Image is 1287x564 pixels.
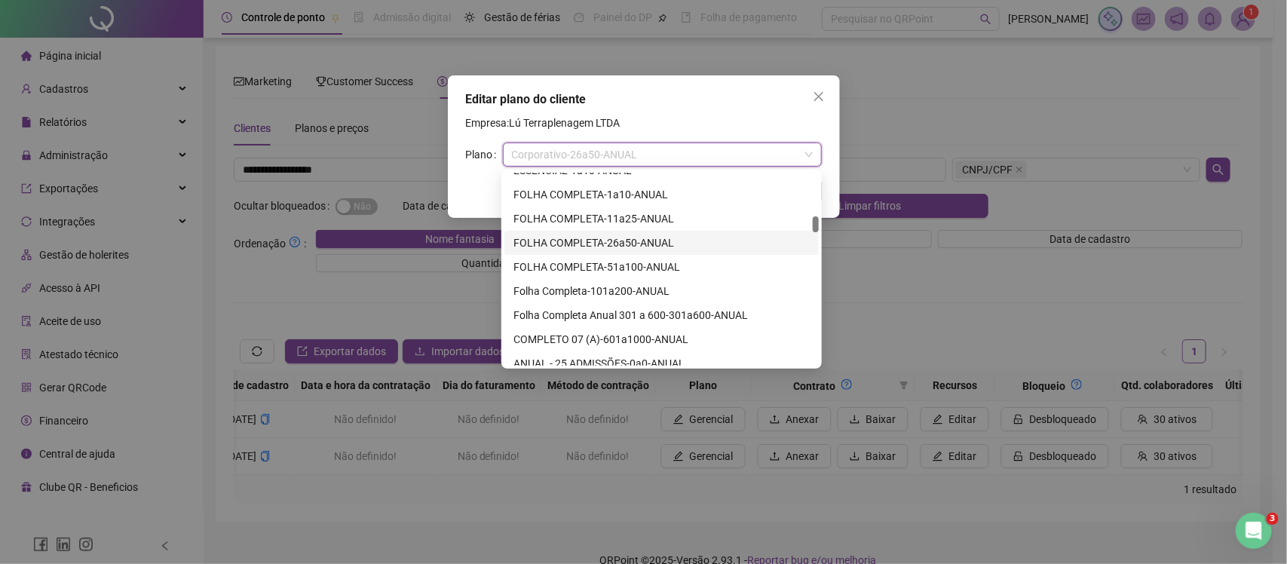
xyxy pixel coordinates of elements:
span: close [813,90,825,103]
button: Close [807,84,831,109]
div: COMPLETO 07 (A) - 601 a 1000 - ANUAL [513,331,810,348]
label: Plano [466,143,503,167]
iframe: Intercom live chat [1236,513,1272,549]
div: Folha Completa Anual 301 a 600 - 301 a 600 - ANUAL [513,307,810,323]
div: ANUAL - 25 ADMISSÕES - 0 a 0 - ANUAL [513,355,810,372]
div: Editar plano do cliente [466,90,822,109]
span: Empresa: Lú Terraplenagem LTDA [466,117,621,129]
div: FOLHA COMPLETA - 1 a 10 - ANUAL [513,186,810,203]
div: FOLHA COMPLETA - 26 a 50 - ANUAL [513,234,810,251]
span: 3 [1267,513,1279,525]
span: Corporativo - 26 a 50 - ANUAL [512,143,813,166]
div: FOLHA COMPLETA - 11 a 25 - ANUAL [513,210,810,227]
div: FOLHA COMPLETA - 51 a 100 - ANUAL [513,259,810,275]
div: Folha Completa - 101 a 200 - ANUAL [513,283,810,299]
